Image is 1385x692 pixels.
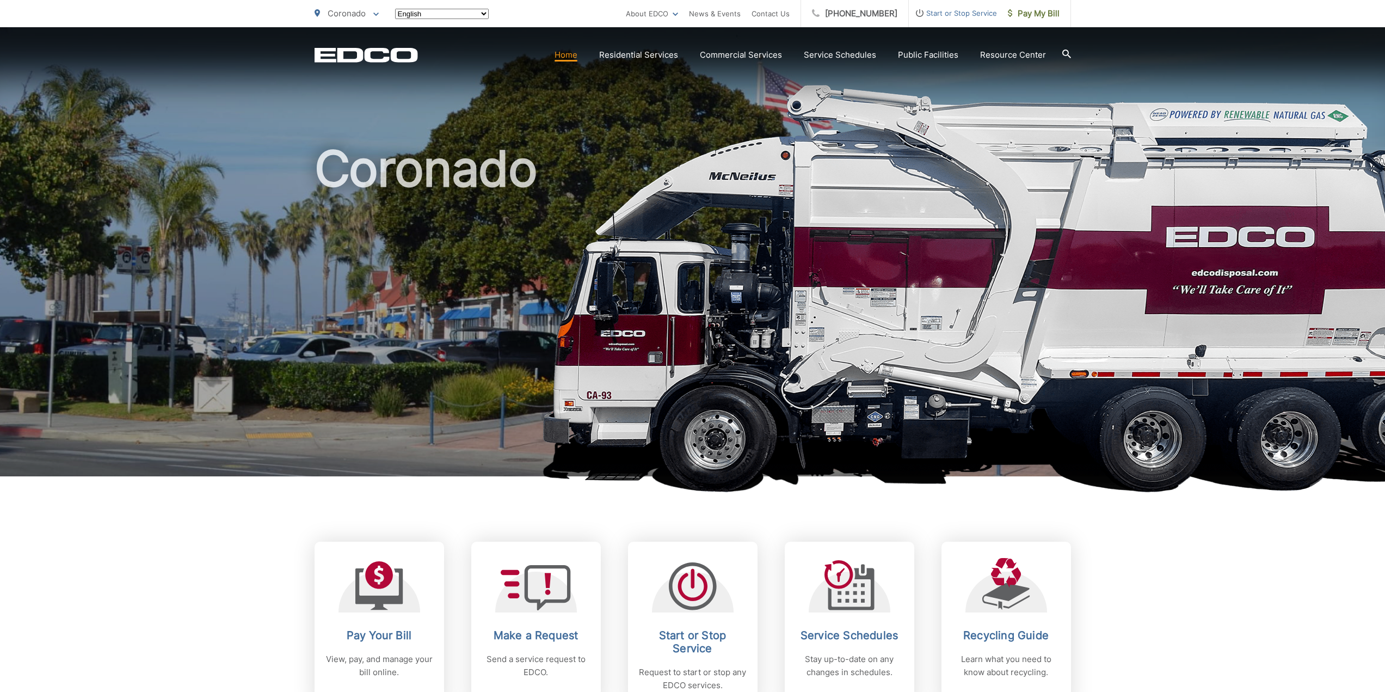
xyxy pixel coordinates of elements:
[639,666,747,692] p: Request to start or stop any EDCO services.
[898,48,958,62] a: Public Facilities
[639,629,747,655] h2: Start or Stop Service
[325,629,433,642] h2: Pay Your Bill
[395,9,489,19] select: Select a language
[315,142,1071,486] h1: Coronado
[796,653,903,679] p: Stay up-to-date on any changes in schedules.
[804,48,876,62] a: Service Schedules
[315,47,418,63] a: EDCD logo. Return to the homepage.
[952,629,1060,642] h2: Recycling Guide
[482,629,590,642] h2: Make a Request
[555,48,577,62] a: Home
[796,629,903,642] h2: Service Schedules
[752,7,790,20] a: Contact Us
[952,653,1060,679] p: Learn what you need to know about recycling.
[1008,7,1060,20] span: Pay My Bill
[599,48,678,62] a: Residential Services
[482,653,590,679] p: Send a service request to EDCO.
[700,48,782,62] a: Commercial Services
[626,7,678,20] a: About EDCO
[328,8,366,19] span: Coronado
[689,7,741,20] a: News & Events
[980,48,1046,62] a: Resource Center
[325,653,433,679] p: View, pay, and manage your bill online.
